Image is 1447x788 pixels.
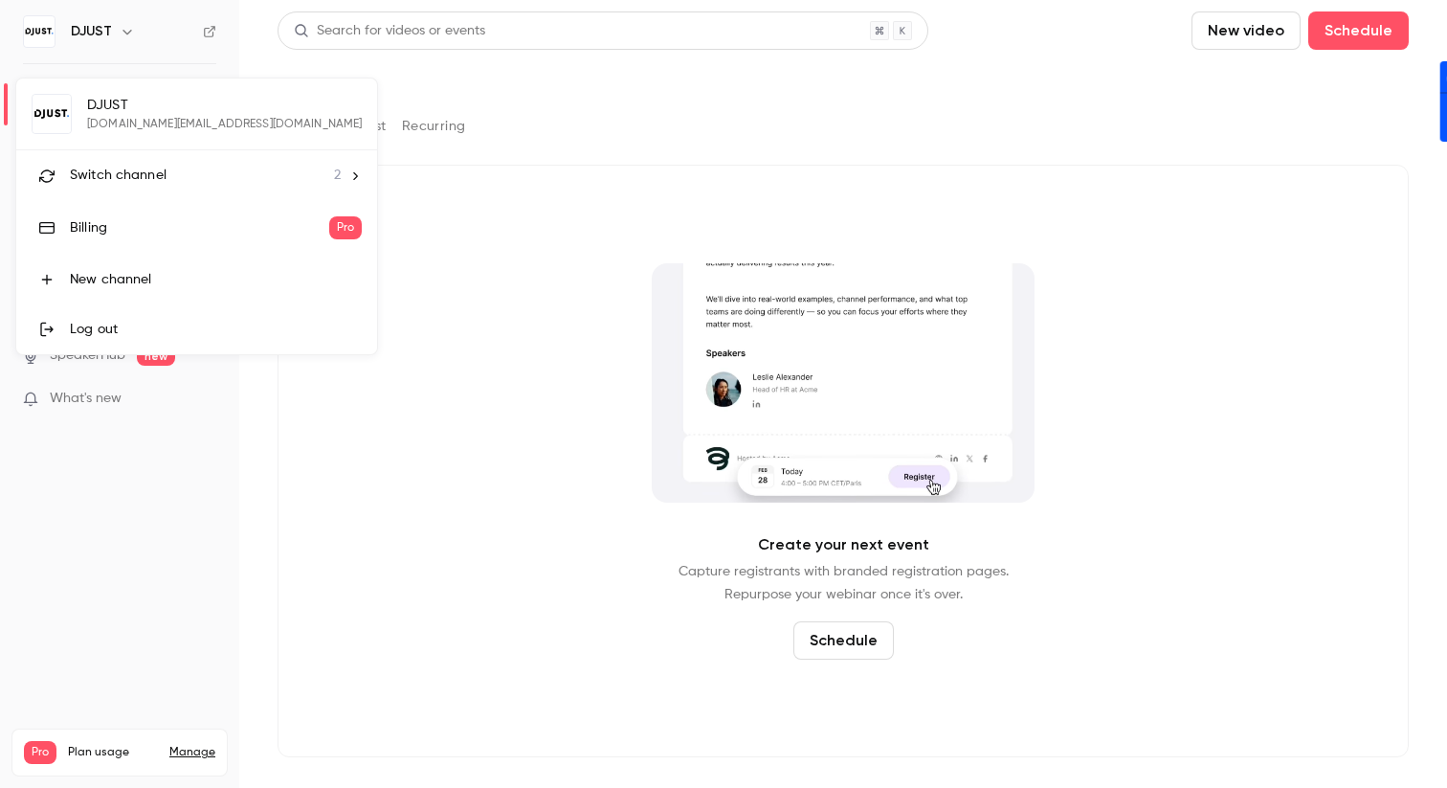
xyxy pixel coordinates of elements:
div: Log out [70,320,362,339]
div: Billing [70,218,329,237]
span: Pro [329,216,362,239]
span: Switch channel [70,166,167,186]
div: New channel [70,270,362,289]
span: 2 [334,166,341,186]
